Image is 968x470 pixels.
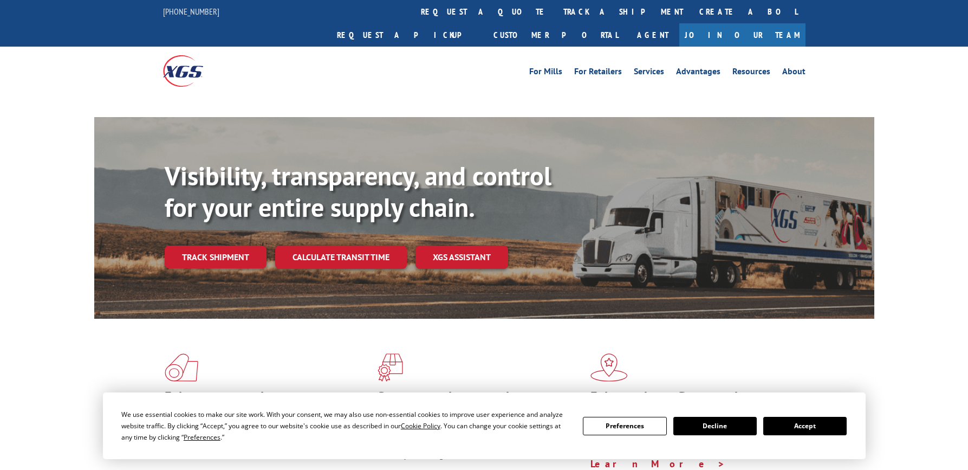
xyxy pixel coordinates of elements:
[732,67,770,79] a: Resources
[529,67,562,79] a: For Mills
[378,353,403,382] img: xgs-icon-focused-on-flooring-red
[378,390,582,422] h1: Specialized Freight Experts
[165,422,369,460] span: As an industry carrier of choice, XGS has brought innovation and dedication to flooring logistics...
[673,417,757,435] button: Decline
[165,159,551,224] b: Visibility, transparency, and control for your entire supply chain.
[763,417,847,435] button: Accept
[676,67,720,79] a: Advantages
[163,6,219,17] a: [PHONE_NUMBER]
[401,421,440,430] span: Cookie Policy
[415,246,508,269] a: XGS ASSISTANT
[165,246,267,268] a: Track shipment
[583,417,666,435] button: Preferences
[329,23,485,47] a: Request a pickup
[679,23,805,47] a: Join Our Team
[165,390,369,422] h1: Flooring Logistics Solutions
[634,67,664,79] a: Services
[590,390,795,422] h1: Flagship Distribution Model
[121,409,570,443] div: We use essential cookies to make our site work. With your consent, we may also use non-essential ...
[184,433,220,442] span: Preferences
[103,392,866,459] div: Cookie Consent Prompt
[590,353,628,382] img: xgs-icon-flagship-distribution-model-red
[574,67,622,79] a: For Retailers
[275,246,407,269] a: Calculate transit time
[485,23,626,47] a: Customer Portal
[165,353,198,382] img: xgs-icon-total-supply-chain-intelligence-red
[590,458,725,470] a: Learn More >
[626,23,679,47] a: Agent
[782,67,805,79] a: About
